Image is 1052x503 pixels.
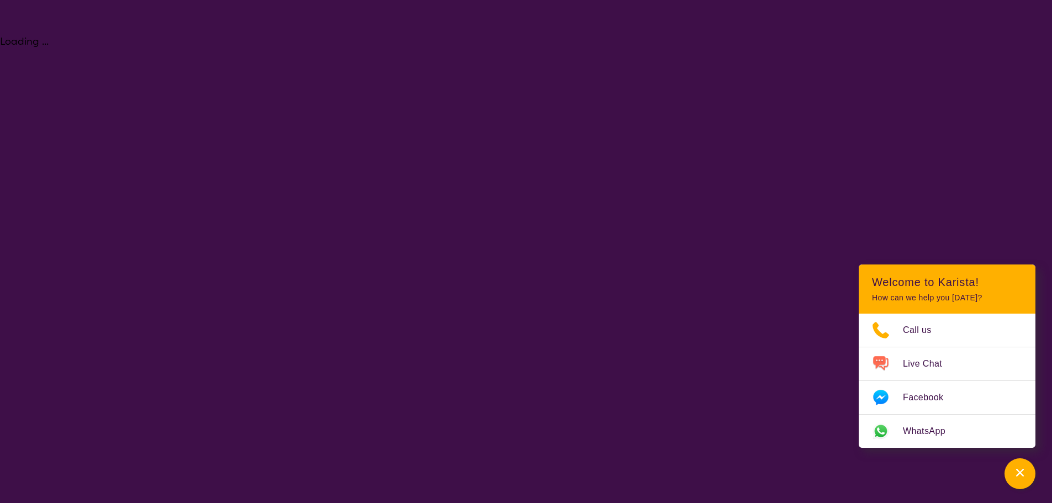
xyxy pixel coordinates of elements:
span: Facebook [903,389,956,406]
h2: Welcome to Karista! [872,276,1022,289]
p: How can we help you [DATE]? [872,293,1022,303]
span: Call us [903,322,945,338]
span: WhatsApp [903,423,959,440]
div: Channel Menu [859,264,1035,448]
span: Live Chat [903,356,955,372]
ul: Choose channel [859,314,1035,448]
a: Web link opens in a new tab. [859,415,1035,448]
button: Channel Menu [1005,458,1035,489]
